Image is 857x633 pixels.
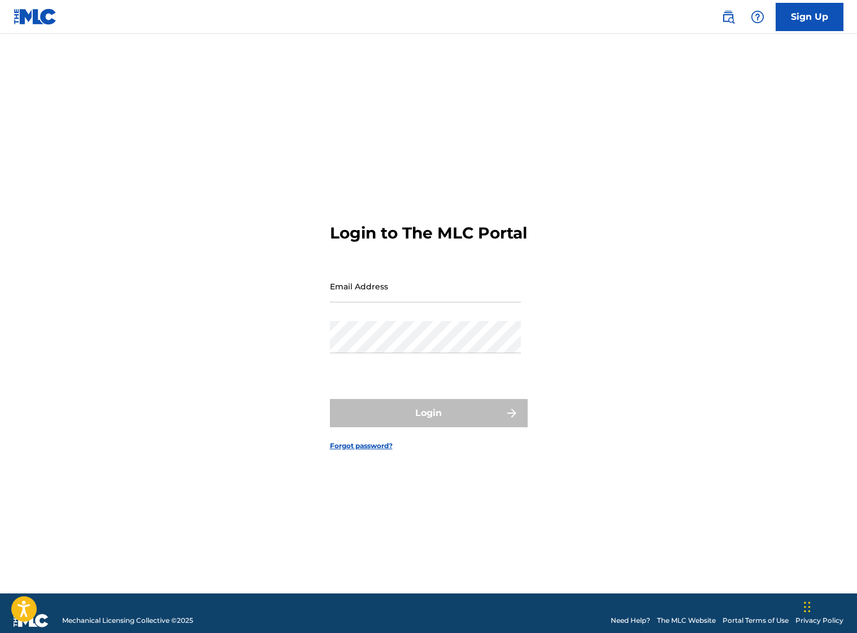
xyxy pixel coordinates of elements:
a: Public Search [717,6,739,28]
a: Forgot password? [330,441,393,451]
a: The MLC Website [657,615,716,626]
img: logo [14,614,49,627]
a: Portal Terms of Use [723,615,789,626]
span: Mechanical Licensing Collective © 2025 [62,615,193,626]
a: Need Help? [611,615,650,626]
iframe: Chat Widget [801,579,857,633]
a: Privacy Policy [795,615,843,626]
div: Help [746,6,769,28]
img: MLC Logo [14,8,57,25]
img: help [751,10,764,24]
div: 채팅 위젯 [801,579,857,633]
img: search [721,10,735,24]
div: 드래그 [804,590,811,624]
a: Sign Up [776,3,843,31]
h3: Login to The MLC Portal [330,223,527,243]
